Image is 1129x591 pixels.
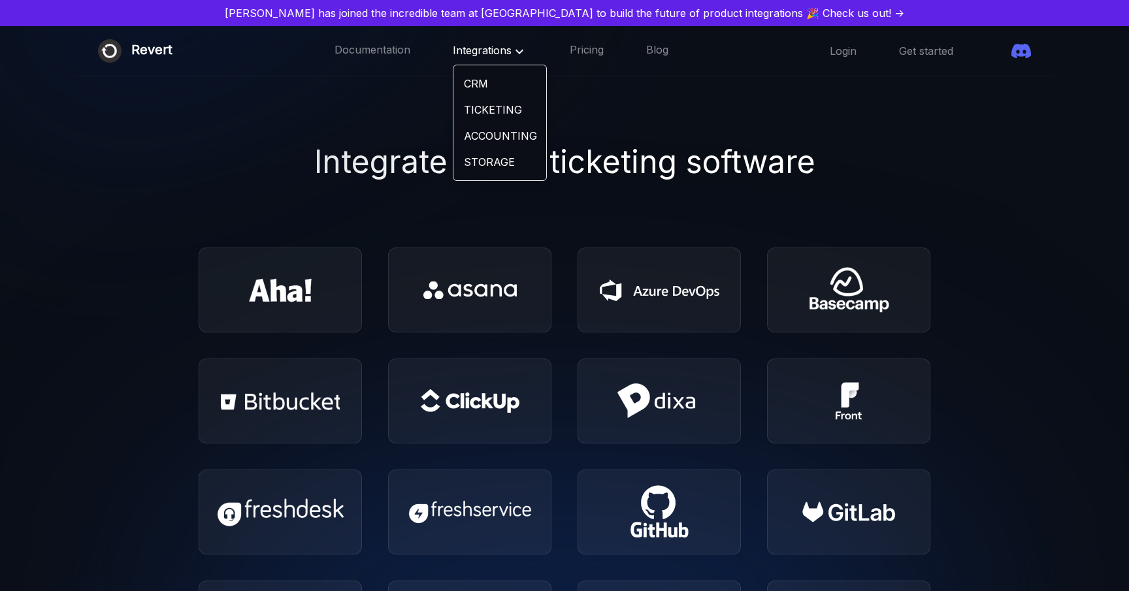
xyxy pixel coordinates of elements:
[819,372,878,430] img: Front Icon
[335,42,410,59] a: Documentation
[570,42,604,59] a: Pricing
[453,44,527,57] span: Integrations
[5,5,1124,21] a: [PERSON_NAME] has joined the incredible team at [GEOGRAPHIC_DATA] to build the future of product ...
[240,267,321,313] img: Aha Icon
[216,497,345,528] img: Freshdesk Icon
[131,39,172,63] div: Revert
[629,483,691,541] img: Github Issues Icon
[646,42,668,59] a: Blog
[899,44,953,58] a: Get started
[600,280,719,301] img: Azure Devops Icon
[798,266,900,314] img: Basecamp Icon
[221,392,340,410] img: Bitbucket Icon
[421,389,519,413] img: Clickup Icon
[423,281,517,299] img: Asana Icon
[453,123,546,149] a: ACCOUNTING
[453,149,546,175] a: STORAGE
[98,39,122,63] img: Revert logo
[830,44,857,58] a: Login
[406,488,534,536] img: FreshService Icon
[453,71,546,97] a: CRM
[783,490,915,534] img: Gitlab Icon
[611,383,708,419] img: Dixa Icon
[453,97,546,123] a: TICKETING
